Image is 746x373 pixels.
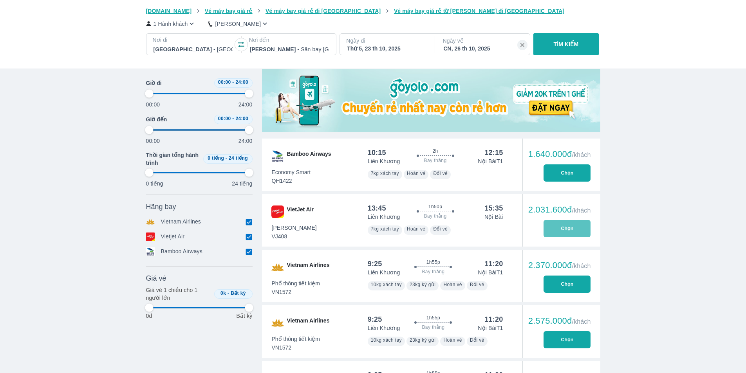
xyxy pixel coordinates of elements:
[232,116,234,121] span: -
[238,101,253,108] p: 24:00
[528,150,591,159] div: 1.640.000đ
[287,317,330,329] span: Vietnam Airlines
[226,155,227,161] span: -
[153,36,233,44] p: Nơi đi
[208,155,224,161] span: 0 tiếng
[371,282,402,287] span: 10kg xách tay
[287,150,331,162] span: Bamboo Airways
[272,279,320,287] span: Phổ thông tiết kiệm
[146,101,160,108] p: 00:00
[146,20,196,28] button: 1 Hành khách
[484,213,503,221] p: Nội Bài
[544,331,591,348] button: Chọn
[146,7,600,15] nav: breadcrumb
[554,40,579,48] p: TÌM KIẾM
[146,180,163,187] p: 0 tiếng
[249,36,330,44] p: Nơi đến
[368,268,400,276] p: Liên Khương
[544,276,591,293] button: Chọn
[368,213,400,221] p: Liên Khương
[443,337,462,343] span: Hoàn vé
[544,164,591,182] button: Chọn
[433,226,448,232] span: Đổi vé
[272,224,317,232] span: [PERSON_NAME]
[426,315,440,321] span: 1h55p
[368,157,400,165] p: Liên Khương
[478,157,503,165] p: Nội Bài T1
[410,282,435,287] span: 23kg ký gửi
[236,312,252,320] p: Bất kỳ
[271,261,284,274] img: VN
[232,180,252,187] p: 24 tiếng
[572,151,591,158] span: /khách
[371,337,402,343] span: 10kg xách tay
[368,204,386,213] div: 13:45
[368,148,386,157] div: 10:15
[470,282,484,287] span: Đổi vé
[443,37,524,45] p: Ngày về
[146,79,162,87] span: Giờ đi
[146,202,176,211] span: Hãng bay
[146,274,166,283] span: Giá vé
[528,316,591,326] div: 2.575.000đ
[572,207,591,214] span: /khách
[146,151,200,167] span: Thời gian tổng hành trình
[266,8,381,14] span: Vé máy bay giá rẻ đi [GEOGRAPHIC_DATA]
[443,282,462,287] span: Hoàn vé
[410,337,435,343] span: 23kg ký gửi
[444,45,523,52] div: CN, 26 th 10, 2025
[271,317,284,329] img: VN
[572,263,591,269] span: /khách
[238,137,253,145] p: 24:00
[272,177,311,185] span: QH1422
[215,20,261,28] p: [PERSON_NAME]
[218,79,231,85] span: 00:00
[287,261,330,274] span: Vietnam Airlines
[146,137,160,145] p: 00:00
[229,155,248,161] span: 24 tiếng
[371,171,399,176] span: 7kg xách tay
[220,290,226,296] span: 0k
[478,268,503,276] p: Nội Bài T1
[478,324,503,332] p: Nội Bài T1
[154,20,188,28] p: 1 Hành khách
[484,204,503,213] div: 15:35
[470,337,484,343] span: Đổi vé
[572,318,591,325] span: /khách
[161,247,202,256] p: Bamboo Airways
[272,344,320,351] span: VN1572
[235,79,248,85] span: 24:00
[161,232,185,241] p: Vietjet Air
[368,324,400,332] p: Liên Khương
[432,148,438,154] span: 2h
[371,226,399,232] span: 7kg xách tay
[347,45,426,52] div: Thứ 5, 23 th 10, 2025
[533,33,599,55] button: TÌM KIẾM
[146,115,167,123] span: Giờ đến
[287,205,314,218] span: VietJet Air
[146,312,152,320] p: 0đ
[146,8,192,14] span: [DOMAIN_NAME]
[271,150,284,162] img: QH
[368,315,382,324] div: 9:25
[346,37,427,45] p: Ngày đi
[272,288,320,296] span: VN1572
[544,220,591,237] button: Chọn
[262,69,600,132] img: media-0
[428,204,442,210] span: 1h50p
[528,261,591,270] div: 2.370.000đ
[426,259,440,265] span: 1h55p
[484,315,503,324] div: 11:20
[235,116,248,121] span: 24:00
[231,290,246,296] span: Bất kỳ
[394,8,565,14] span: Vé máy bay giá rẻ từ [PERSON_NAME] đi [GEOGRAPHIC_DATA]
[146,286,211,302] p: Giá vé 1 chiều cho 1 người lớn
[218,116,231,121] span: 00:00
[208,20,269,28] button: [PERSON_NAME]
[484,259,503,268] div: 11:20
[407,171,426,176] span: Hoàn vé
[433,171,448,176] span: Đổi vé
[484,148,503,157] div: 12:15
[272,232,317,240] span: VJ408
[232,79,234,85] span: -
